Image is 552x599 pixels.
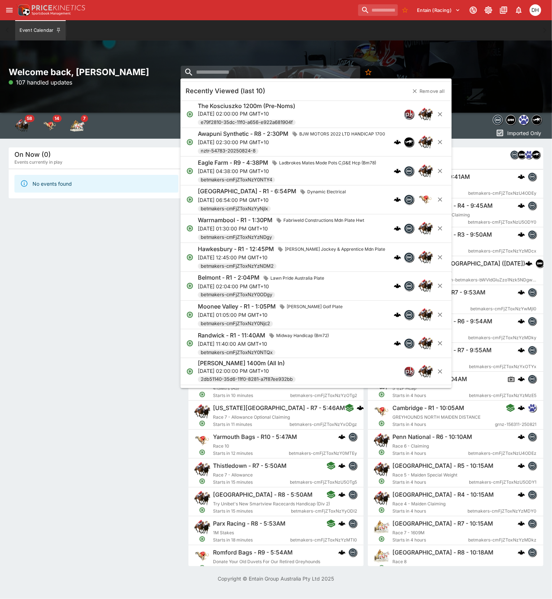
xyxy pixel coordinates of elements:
div: pricekinetics [404,366,414,376]
img: harness_racing [70,118,84,133]
img: horse_racing.png [418,107,433,121]
img: betmakers.png [529,375,536,383]
span: 7 [81,115,88,122]
img: betmakers.png [510,151,518,159]
img: logo-cerberus.svg [357,404,364,411]
div: cerberus [518,462,525,469]
h5: On Now (0) [14,150,51,159]
img: logo-cerberus.svg [394,196,401,203]
svg: Open [199,507,205,513]
div: betmakers [528,490,537,499]
h6: Penn National - R6 - 10:10AM [392,433,472,441]
h6: Awapuni Synthetic - R8 - 2:30PM [198,130,288,138]
span: Dynamic Electrical [304,188,349,195]
div: betmakers [528,519,537,528]
svg: Open [379,478,385,484]
span: betmakers-cmFjZToxNzYzOTg2 [290,392,357,399]
img: horse_racing.png [418,307,433,322]
img: logo-cerberus.svg [518,346,525,354]
img: betmakers.png [529,346,536,354]
img: betmakers.png [349,491,357,499]
img: horse_racing.png [194,490,210,506]
img: betmakers.png [349,433,357,441]
h6: SMM [US_STATE][GEOGRAPHIC_DATA] ([DATE]) [392,260,525,267]
div: cerberus [518,231,525,238]
span: betmakers-cmFjZToxNzYzMDcx [469,247,537,255]
span: betmakers-cmFjZToxNzY0MTEy [289,450,357,457]
div: betmakers [348,432,357,441]
p: [DATE] 02:00:00 PM GMT+10 [198,367,296,375]
h6: [GEOGRAPHIC_DATA] - R8 - 10:18AM [392,549,494,556]
svg: Open [186,111,194,118]
p: [DATE] 12:45:00 PM GMT+10 [198,254,388,261]
div: cerberus [518,173,525,180]
button: Event Calendar [15,20,66,40]
img: greyhound_racing.png [194,375,210,391]
div: betmakers [510,150,519,159]
img: logo-cerberus.svg [518,404,525,411]
button: Notifications [512,4,525,17]
span: Race 7 - Allowance [213,472,253,478]
img: betmakers.png [529,462,536,470]
div: cerberus [394,311,401,318]
svg: Open [186,340,194,347]
input: search [181,66,360,79]
img: betmakers.png [529,230,536,238]
img: betmakers.png [404,195,414,204]
svg: Open [379,449,385,456]
img: betmakers.png [529,548,536,556]
div: pricekinetics [404,109,414,119]
img: greyhound_racing.png [194,548,210,564]
img: logo-cerberus.svg [525,260,533,267]
div: betmakers [404,252,414,262]
p: 107 handled updates [9,78,72,87]
img: horse_racing.png [374,490,390,506]
img: horse_racing.png [418,164,433,178]
div: cerberus [518,346,525,354]
h6: Hawkesbury - R1 - 12:45PM [198,245,274,253]
img: horse_racing.png [418,364,433,379]
h6: Romford Bags - R9 - 5:54AM [213,549,293,556]
h6: Yarmouth Bags - R10 - 5:47AM [213,433,297,441]
span: smm-betmakers-bWVldGluZzo1Nzk5NDgwNzI5NjA3ODY3NTg [443,276,536,284]
span: [PERSON_NAME] Golf Plate [284,303,345,311]
img: PriceKinetics [32,5,85,10]
span: betmakers-cmFjZToxNzYyODI2 [291,508,357,515]
img: betmakers.png [404,310,414,319]
img: harness_racing.png [374,519,390,535]
div: betmakers [404,166,414,176]
svg: Open [199,391,205,398]
img: logo-cerberus.svg [394,283,401,290]
div: betmakers [348,490,357,499]
div: Harness Racing [70,118,84,133]
svg: Open [379,391,385,398]
img: logo-cerberus.svg [518,462,525,469]
svg: Open [379,507,385,513]
div: Horse Racing [15,118,30,133]
h6: [GEOGRAPHIC_DATA] - R1 - 6:54PM [198,188,296,195]
p: [DATE] 11:40:00 AM GMT+10 [198,340,332,348]
img: logo-cerberus.svg [338,462,345,469]
span: betmakers-cmFjZToxNzYzMTI0 [290,536,357,544]
img: horse_racing.png [418,250,433,264]
span: betmakers-cmFjZToxNzYzNDM2 [198,263,277,270]
span: betmakers-cmFjZToxNzYyNjIx [198,205,271,212]
span: 14 [52,115,61,122]
div: betmakers [404,310,414,320]
span: betmakers-cmFjZToxNzYzNDgy [198,234,275,241]
div: betmakers [528,201,537,210]
div: betmakers [528,375,537,383]
img: logo-cerberus.svg [338,433,345,440]
span: betmakers-cmFjZToxNzU4ODEz [469,450,537,457]
div: Greyhound Racing [43,118,57,133]
img: horse_racing [15,118,30,133]
h6: [PERSON_NAME] 1400m (All In) [198,359,285,367]
div: nztr [532,115,542,125]
span: 2db51140-35d6-11f0-8281-a7f87ee932bb [198,376,296,383]
img: logo-cerberus.svg [338,520,345,527]
span: betmakers-cmFjZToxNzY0NTQx [198,349,275,356]
div: cerberus [338,462,345,469]
img: samemeetingmulti.png [506,115,516,125]
span: Starts in 4 hours [392,421,495,428]
p: Imported Only [507,129,541,137]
